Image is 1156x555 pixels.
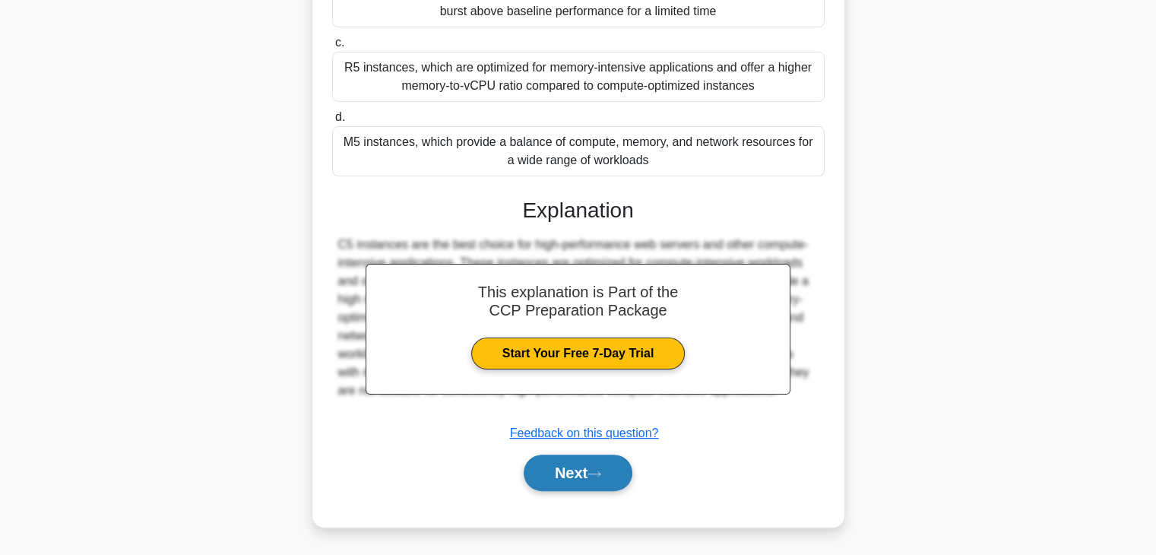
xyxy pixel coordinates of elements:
[471,338,685,369] a: Start Your Free 7-Day Trial
[524,455,632,491] button: Next
[338,236,819,400] div: C5 instances are the best choice for high-performance web servers and other compute-intensive app...
[341,198,816,224] h3: Explanation
[332,52,825,102] div: R5 instances, which are optimized for memory-intensive applications and offer a higher memory-to-...
[332,126,825,176] div: M5 instances, which provide a balance of compute, memory, and network resources for a wide range ...
[510,427,659,439] a: Feedback on this question?
[335,36,344,49] span: c.
[335,110,345,123] span: d.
